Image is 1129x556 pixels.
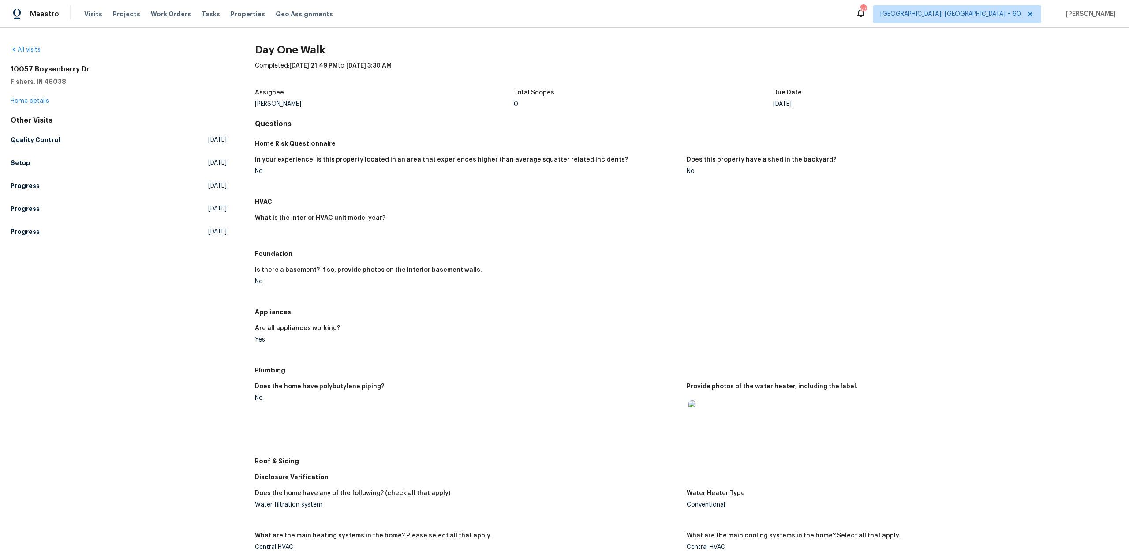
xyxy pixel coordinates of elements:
h2: Day One Walk [255,45,1118,54]
span: Geo Assignments [276,10,333,19]
h5: Progress [11,181,40,190]
h5: Foundation [255,249,1118,258]
span: Visits [84,10,102,19]
span: Work Orders [151,10,191,19]
h5: Does the home have polybutylene piping? [255,383,384,390]
span: [DATE] [208,158,227,167]
h5: Water Heater Type [687,490,745,496]
div: Conventional [687,502,1111,508]
a: Progress[DATE] [11,178,227,194]
div: Water filtration system [255,502,680,508]
span: [PERSON_NAME] [1062,10,1116,19]
a: Setup[DATE] [11,155,227,171]
div: Other Visits [11,116,227,125]
a: Progress[DATE] [11,224,227,240]
div: No [255,168,680,174]
h5: Provide photos of the water heater, including the label. [687,383,858,390]
span: Properties [231,10,265,19]
div: 0 [514,101,773,107]
h5: Progress [11,227,40,236]
div: [DATE] [773,101,1032,107]
span: [DATE] 21:49 PM [289,63,338,69]
span: [DATE] [208,227,227,236]
div: [PERSON_NAME] [255,101,514,107]
div: Central HVAC [687,544,1111,550]
div: No [255,395,680,401]
h5: What are the main heating systems in the home? Please select all that apply. [255,533,492,539]
a: Quality Control[DATE] [11,132,227,148]
span: [DATE] [208,181,227,190]
span: Projects [113,10,140,19]
h5: What are the main cooling systems in the home? Select all that apply. [687,533,901,539]
div: 526 [860,5,866,14]
h5: Plumbing [255,366,1118,375]
h5: Progress [11,204,40,213]
h5: What is the interior HVAC unit model year? [255,215,385,221]
div: Central HVAC [255,544,680,550]
h5: Roof & Siding [255,457,1118,466]
h5: Total Scopes [514,90,554,96]
h4: Questions [255,120,1118,128]
h5: Does this property have a shed in the backyard? [687,157,836,163]
h5: Due Date [773,90,802,96]
a: All visits [11,47,41,53]
h5: Quality Control [11,135,60,144]
div: No [687,168,1111,174]
h5: Are all appliances working? [255,325,340,331]
h5: In your experience, is this property located in an area that experiences higher than average squa... [255,157,628,163]
div: Completed: to [255,61,1118,84]
a: Progress[DATE] [11,201,227,217]
h5: HVAC [255,197,1118,206]
span: [DATE] [208,135,227,144]
h5: Disclosure Verification [255,473,1118,481]
span: [DATE] [208,204,227,213]
h5: Home Risk Questionnaire [255,139,1118,148]
h5: Is there a basement? If so, provide photos on the interior basement walls. [255,267,482,273]
span: Maestro [30,10,59,19]
h5: Fishers, IN 46038 [11,77,227,86]
h5: Assignee [255,90,284,96]
span: Tasks [202,11,220,17]
div: No [255,278,680,285]
span: [GEOGRAPHIC_DATA], [GEOGRAPHIC_DATA] + 60 [880,10,1021,19]
h2: 10057 Boysenberry Dr [11,65,227,74]
span: [DATE] 3:30 AM [346,63,392,69]
h5: Appliances [255,308,1118,316]
a: Home details [11,98,49,104]
div: Yes [255,337,680,343]
h5: Does the home have any of the following? (check all that apply) [255,490,450,496]
h5: Setup [11,158,30,167]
